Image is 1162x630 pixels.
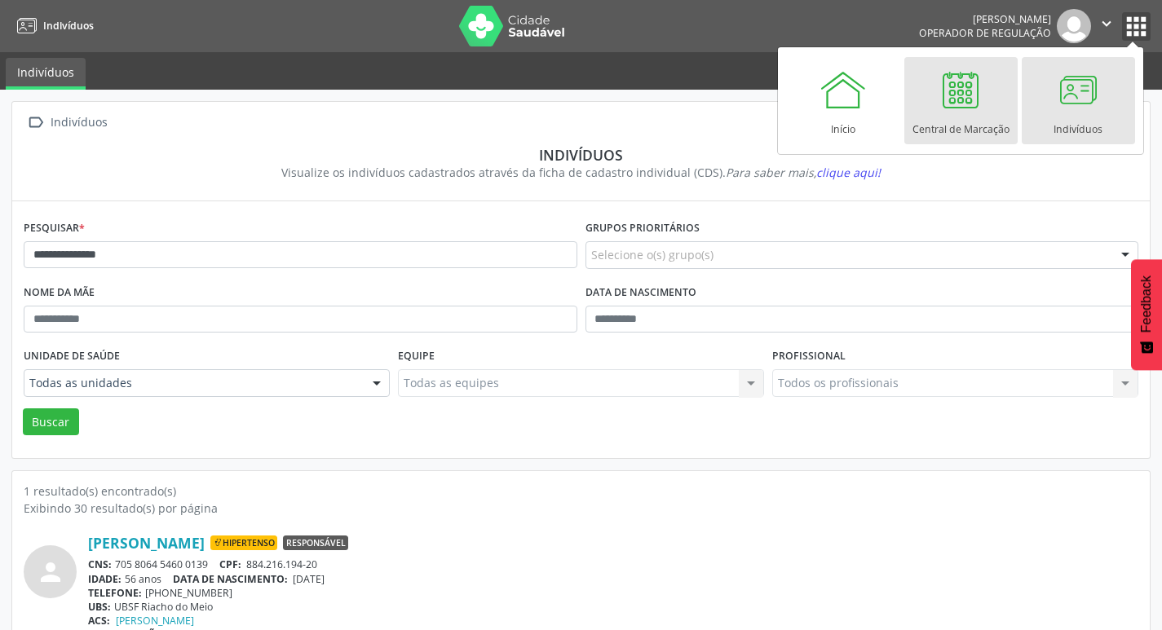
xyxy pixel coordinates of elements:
span: TELEFONE: [88,586,142,600]
a: [PERSON_NAME] [88,534,205,552]
img: img [1057,9,1091,43]
button: apps [1122,12,1151,41]
div: [PERSON_NAME] [919,12,1051,26]
a: Central de Marcação [904,57,1018,144]
span: IDADE: [88,572,122,586]
div: Indivíduos [47,111,110,134]
div: 56 anos [88,572,1138,586]
div: UBSF Riacho do Meio [88,600,1138,614]
button: Feedback - Mostrar pesquisa [1131,259,1162,370]
div: [PHONE_NUMBER] [88,586,1138,600]
a: Indivíduos [6,58,86,90]
div: Indivíduos [35,146,1127,164]
div: Visualize os indivíduos cadastrados através da ficha de cadastro individual (CDS). [35,164,1127,181]
span: 884.216.194-20 [246,557,317,571]
span: clique aqui! [816,165,881,180]
label: Nome da mãe [24,280,95,306]
a: Indivíduos [1022,57,1135,144]
span: ACS: [88,614,110,628]
span: Todas as unidades [29,375,356,391]
label: Pesquisar [24,216,85,241]
span: UBS: [88,600,111,614]
span: Hipertenso [210,535,277,550]
button:  [1091,9,1122,43]
span: Indivíduos [43,19,94,33]
span: [DATE] [293,572,325,586]
a: Indivíduos [11,12,94,39]
a: [PERSON_NAME] [116,614,194,628]
label: Data de nascimento [585,280,696,306]
a: Início [787,57,900,144]
div: 1 resultado(s) encontrado(s) [24,482,1138,500]
label: Grupos prioritários [585,216,700,241]
button: Buscar [23,408,79,436]
span: CNS: [88,557,112,571]
i:  [24,111,47,134]
i: person [36,557,65,587]
span: Operador de regulação [919,26,1051,40]
a:  Indivíduos [24,111,110,134]
i: Para saber mais, [726,165,881,180]
span: DATA DE NASCIMENTO: [173,572,288,586]
div: 705 8064 5460 0139 [88,557,1138,571]
span: Responsável [283,535,348,550]
label: Profissional [772,344,846,369]
div: Exibindo 30 resultado(s) por página [24,500,1138,517]
label: Equipe [398,344,435,369]
i:  [1098,15,1116,33]
span: CPF: [219,557,241,571]
span: Selecione o(s) grupo(s) [591,246,714,263]
label: Unidade de saúde [24,344,120,369]
span: Feedback [1139,275,1154,333]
